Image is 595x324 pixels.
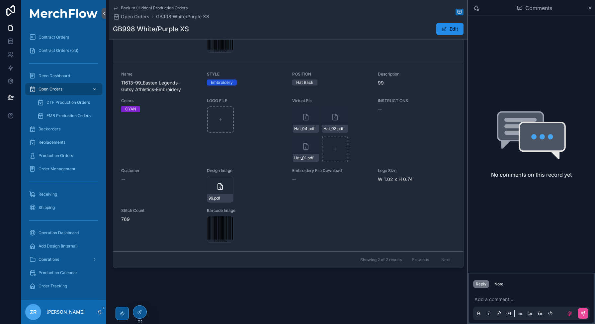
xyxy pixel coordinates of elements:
[46,113,91,118] span: EMB Production Orders
[207,208,285,213] span: Barcode Image
[121,168,199,173] span: Customer
[46,309,85,315] p: [PERSON_NAME]
[39,243,78,249] span: Add Design (Internal)
[25,9,102,18] img: App logo
[25,188,102,200] a: Receiving
[378,72,456,77] span: Description
[39,140,65,145] span: Replacements
[156,13,209,20] a: GB998 White/Purple XS
[378,176,456,183] span: W 1.02 x H 0.74
[336,126,343,131] span: .pdf
[492,280,506,288] button: Note
[25,202,102,214] a: Shipping
[360,257,402,262] span: Showing 2 of 2 results
[39,126,60,132] span: Backorders
[39,270,77,275] span: Production Calendar
[121,216,199,223] span: 769
[292,98,370,103] span: Virtual Pic
[494,281,503,287] div: Note
[113,24,189,34] h1: GB998 White/Purple XS
[25,280,102,292] a: Order Tracking
[25,240,102,252] a: Add Design (Internal)
[25,83,102,95] a: Open Orders
[207,98,285,103] span: LOGO FILE
[113,5,188,11] a: Back to (Hidden) Production Orders
[207,168,285,173] span: Design Image
[378,80,456,86] span: 99
[25,136,102,148] a: Replacements
[46,100,90,105] span: DTF Production Orders
[25,70,102,82] a: Deco Dashboard
[121,176,125,183] span: --
[436,23,464,35] button: Edit
[39,166,75,172] span: Order Management
[306,155,313,161] span: .pdf
[39,35,69,40] span: Contract Orders
[378,106,382,113] span: --
[25,150,102,162] a: Production Orders
[121,13,149,20] span: Open Orders
[39,86,62,92] span: Open Orders
[121,80,199,93] span: 11613-99_Eastex Legends-Gutsy Athletics-Embroidery
[294,155,306,161] span: Hat_01
[39,73,70,79] span: Deco Dashboard
[39,153,73,158] span: Production Orders
[294,126,307,131] span: Hat_04
[323,126,336,131] span: Hat_03
[121,98,199,103] span: Colors
[292,168,370,173] span: Embroidery File Download
[39,48,78,53] span: Contract Orders (old)
[39,192,57,197] span: Receiving
[121,5,188,11] span: Back to (Hidden) Production Orders
[211,80,233,85] div: Embroidery
[307,126,314,131] span: .pdf
[378,98,456,103] span: INSTRUCTIONS
[25,253,102,265] a: Operations
[25,45,102,57] a: Contract Orders (old)
[491,171,572,179] h2: No comments on this record yet
[39,205,55,210] span: Shipping
[30,308,37,316] span: ZR
[25,227,102,239] a: Operation Dashboard
[296,80,313,85] div: Hat Back
[21,27,106,300] div: scrollable content
[125,106,136,112] div: CYAN
[33,96,102,108] a: DTF Production Orders
[113,62,463,252] a: Name11613-99_Eastex Legends-Gutsy Athletics-EmbroiderySTYLEEmbroideryPOSITIONHat BackDescription9...
[525,4,552,12] span: Comments
[378,168,456,173] span: Logo Size
[121,72,199,77] span: Name
[209,196,213,201] span: 99
[25,163,102,175] a: Order Management
[39,257,59,262] span: Operations
[39,283,67,289] span: Order Tracking
[39,230,79,236] span: Operation Dashboard
[213,196,220,201] span: .pdf
[33,110,102,122] a: EMB Production Orders
[25,31,102,43] a: Contract Orders
[113,13,149,20] a: Open Orders
[121,208,199,213] span: Stitch Count
[25,123,102,135] a: Backorders
[207,72,285,77] span: STYLE
[292,176,296,183] span: --
[473,280,489,288] button: Reply
[292,72,370,77] span: POSITION
[25,267,102,279] a: Production Calendar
